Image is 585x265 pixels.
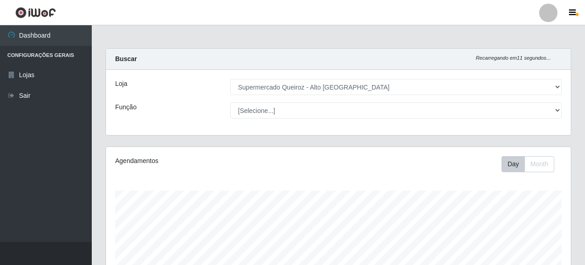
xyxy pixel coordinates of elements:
[115,79,127,89] label: Loja
[501,156,525,172] button: Day
[115,102,137,112] label: Função
[501,156,554,172] div: First group
[476,55,551,61] i: Recarregando em 11 segundos...
[524,156,554,172] button: Month
[501,156,562,172] div: Toolbar with button groups
[15,7,56,18] img: CoreUI Logo
[115,156,293,166] div: Agendamentos
[115,55,137,62] strong: Buscar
